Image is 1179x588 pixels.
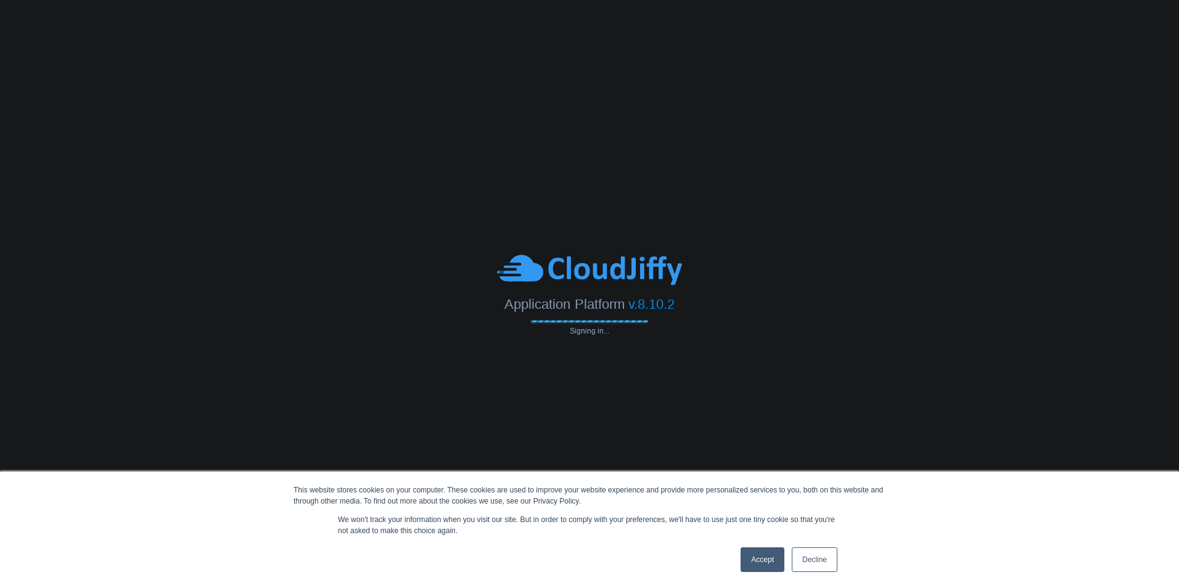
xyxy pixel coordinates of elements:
[628,296,675,312] span: v.8.10.2
[741,547,784,572] a: Accept
[531,327,648,335] span: Signing in...
[294,484,885,507] div: This website stores cookies on your computer. These cookies are used to improve your website expe...
[504,296,624,312] span: Application Platform
[792,547,837,572] a: Decline
[338,514,841,536] p: We won't track your information when you visit our site. But in order to comply with your prefere...
[497,253,682,287] img: CloudJiffy-Blue.svg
